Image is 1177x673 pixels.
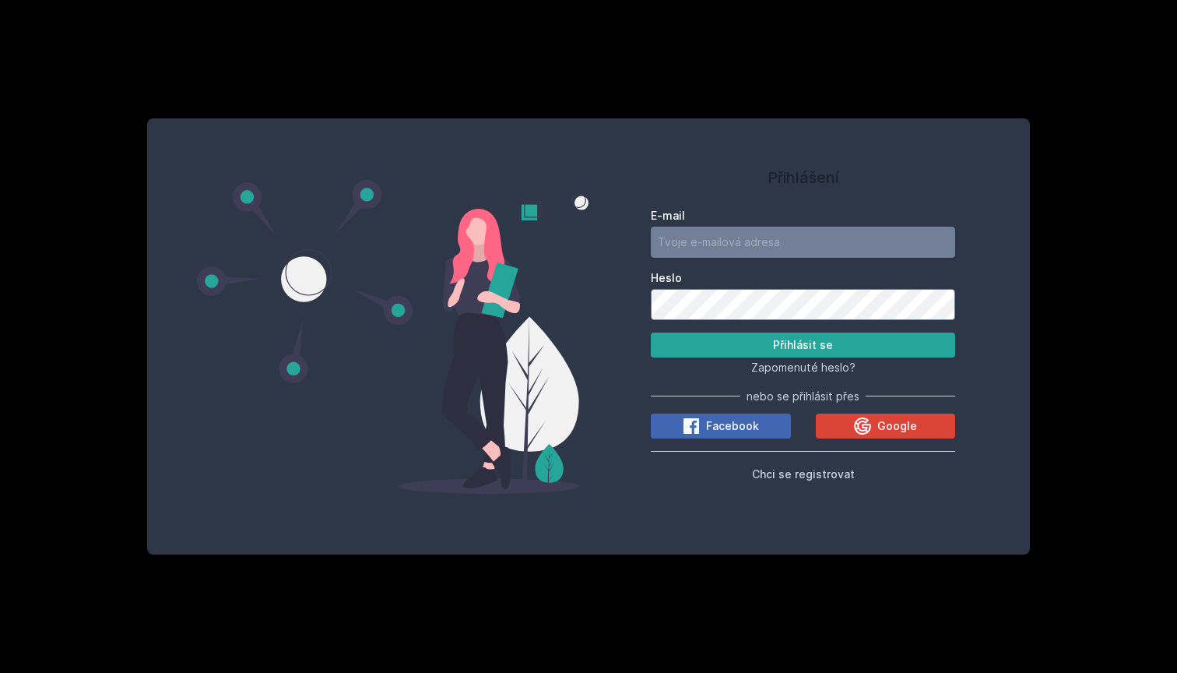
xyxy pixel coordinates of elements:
[751,361,856,374] span: Zapomenuté heslo?
[877,418,917,434] span: Google
[752,464,855,483] button: Chci se registrovat
[651,166,955,189] h1: Přihlášení
[752,467,855,481] span: Chci se registrovat
[651,227,955,258] input: Tvoje e-mailová adresa
[816,414,956,439] button: Google
[747,389,859,404] span: nebo se přihlásit přes
[651,208,955,224] label: E-mail
[651,270,955,286] label: Heslo
[706,418,759,434] span: Facebook
[651,333,955,358] button: Přihlásit se
[651,414,791,439] button: Facebook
